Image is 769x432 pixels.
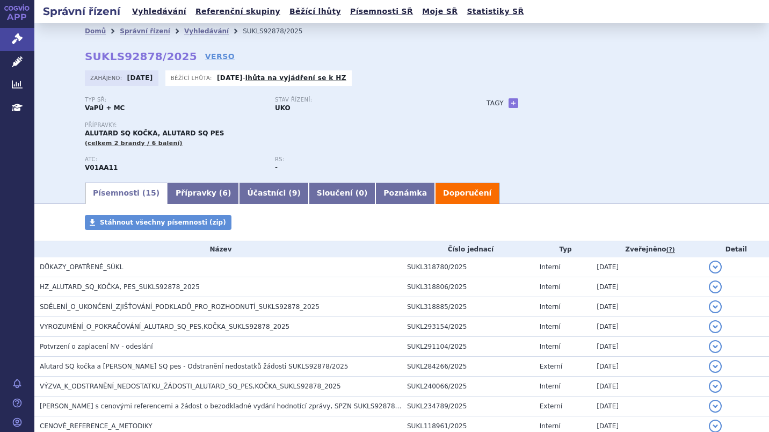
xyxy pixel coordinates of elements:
[129,4,190,19] a: Vyhledávání
[709,300,722,313] button: detail
[666,246,675,254] abbr: (?)
[40,303,320,311] span: SDĚLENÍ_O_UKONČENÍ_ZJIŠŤOVÁNÍ_PODKLADŮ_PRO_ROZHODNUTÍ_SUKLS92878_2025
[402,397,534,416] td: SUKL234789/2025
[245,74,346,82] a: lhůta na vyjádření se k HZ
[540,303,561,311] span: Interní
[487,97,504,110] h3: Tagy
[40,363,348,370] span: Alutard SQ kočka a Alutard SQ pes - Odstranění nedostatků žádosti SUKLS92878/2025
[703,241,769,257] th: Detail
[540,383,561,390] span: Interní
[591,357,703,377] td: [DATE]
[171,74,214,82] span: Běžící lhůta:
[591,377,703,397] td: [DATE]
[40,283,200,291] span: HZ_ALUTARD_SQ_KOČKA, PES_SUKLS92878_2025
[275,104,291,112] strong: UKO
[540,422,561,430] span: Interní
[275,156,454,163] p: RS:
[463,4,527,19] a: Statistiky SŘ
[540,263,561,271] span: Interní
[90,74,124,82] span: Zahájeno:
[709,400,722,413] button: detail
[419,4,461,19] a: Moje SŘ
[100,219,226,226] span: Stáhnout všechny písemnosti (zip)
[85,140,183,147] span: (celkem 2 brandy / 6 balení)
[709,261,722,273] button: detail
[591,337,703,357] td: [DATE]
[85,122,465,128] p: Přípravky:
[359,189,364,197] span: 0
[34,4,129,19] h2: Správní řízení
[540,363,562,370] span: Externí
[591,277,703,297] td: [DATE]
[85,183,168,204] a: Písemnosti (15)
[540,323,561,330] span: Interní
[534,241,592,257] th: Typ
[402,297,534,317] td: SUKL318885/2025
[40,323,289,330] span: VYROZUMĚNÍ_O_POKRAČOVÁNÍ_ALUTARD_SQ_PES,KOČKA_SUKLS92878_2025
[591,317,703,337] td: [DATE]
[85,215,231,230] a: Stáhnout všechny písemnosti (zip)
[34,241,402,257] th: Název
[85,129,224,137] span: ALUTARD SQ KOČKA, ALUTARD SQ PES
[168,183,239,204] a: Přípravky (6)
[243,23,316,39] li: SUKLS92878/2025
[40,402,413,410] span: Souhlas s cenovými referencemi a žádost o bezodkladné vydání hodnotící zprávy, SPZN SUKLS92878/2025
[275,164,278,171] strong: -
[591,241,703,257] th: Zveřejněno
[402,377,534,397] td: SUKL240066/2025
[205,51,235,62] a: VERSO
[509,98,518,108] a: +
[402,337,534,357] td: SUKL291104/2025
[709,320,722,333] button: detail
[239,183,308,204] a: Účastníci (9)
[709,340,722,353] button: detail
[591,297,703,317] td: [DATE]
[286,4,344,19] a: Běžící lhůty
[85,164,118,171] strong: ZVÍŘECÍ ALERGENY
[309,183,375,204] a: Sloučení (0)
[127,74,153,82] strong: [DATE]
[85,50,197,63] strong: SUKLS92878/2025
[540,343,561,350] span: Interní
[402,241,534,257] th: Číslo jednací
[217,74,243,82] strong: [DATE]
[402,317,534,337] td: SUKL293154/2025
[402,277,534,297] td: SUKL318806/2025
[217,74,346,82] p: -
[402,357,534,377] td: SUKL284266/2025
[146,189,156,197] span: 15
[591,257,703,277] td: [DATE]
[85,97,264,103] p: Typ SŘ:
[435,183,499,204] a: Doporučení
[85,104,125,112] strong: VaPÚ + MC
[40,263,123,271] span: DŮKAZY_OPATŘENÉ_SÚKL
[709,360,722,373] button: detail
[402,257,534,277] td: SUKL318780/2025
[40,343,153,350] span: Potvrzení o zaplacení NV - odeslání
[85,156,264,163] p: ATC:
[709,280,722,293] button: detail
[540,283,561,291] span: Interní
[292,189,298,197] span: 9
[184,27,229,35] a: Vyhledávání
[540,402,562,410] span: Externí
[40,422,153,430] span: CENOVÉ_REFERENCE_A_METODIKY
[85,27,106,35] a: Domů
[120,27,170,35] a: Správní řízení
[591,397,703,416] td: [DATE]
[275,97,454,103] p: Stav řízení:
[709,380,722,393] button: detail
[347,4,416,19] a: Písemnosti SŘ
[40,383,341,390] span: VÝZVA_K_ODSTRANĚNÍ_NEDOSTATKU_ŽÁDOSTI_ALUTARD_SQ_PES,KOČKA_SUKLS92878_2025
[375,183,435,204] a: Poznámka
[192,4,284,19] a: Referenční skupiny
[222,189,228,197] span: 6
